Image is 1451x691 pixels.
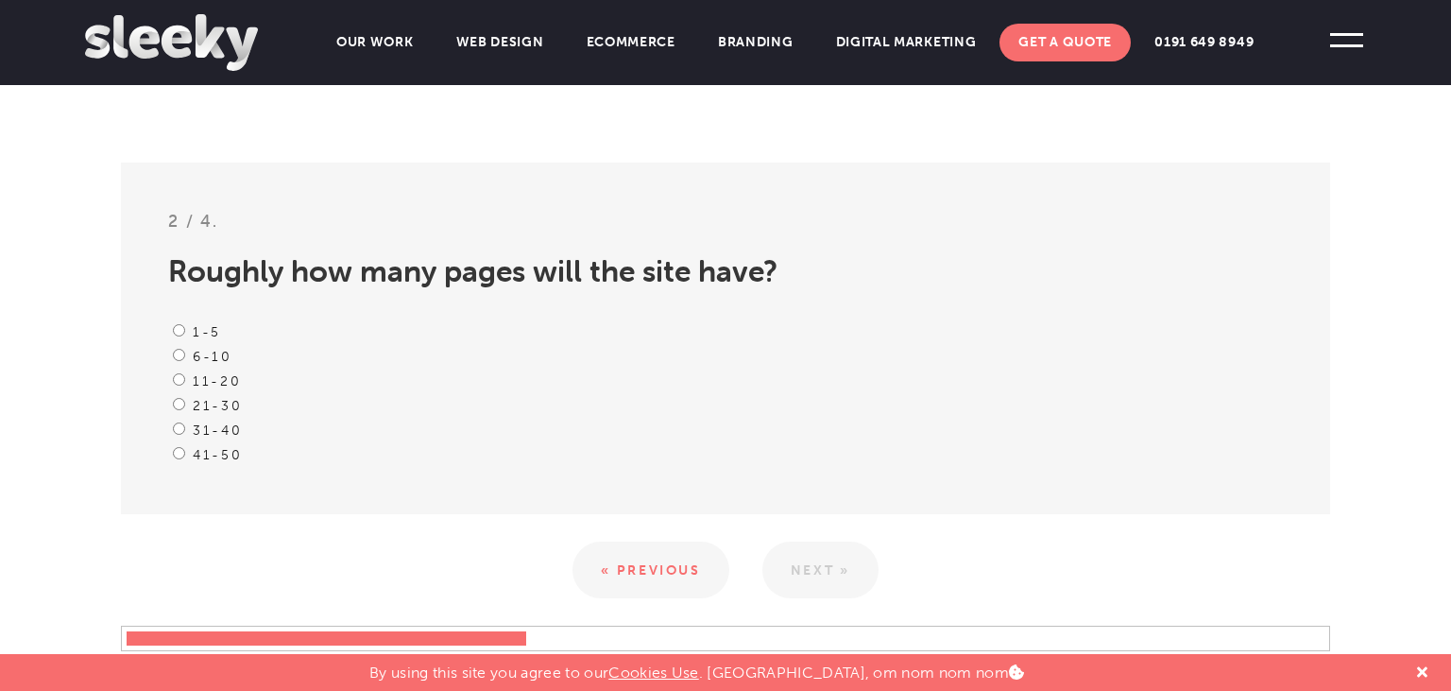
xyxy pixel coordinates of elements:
h3: 2 / 4. [168,210,1283,247]
label: 1-5 [193,324,221,340]
a: 0191 649 8949 [1135,24,1272,61]
a: Ecommerce [568,24,694,61]
label: 21-30 [193,398,242,414]
a: Cookies Use [608,664,699,682]
a: Our Work [317,24,433,61]
a: Web Design [437,24,563,61]
label: 41-50 [193,447,242,463]
a: Digital Marketing [817,24,996,61]
label: 6-10 [193,349,232,365]
img: Sleeky Web Design Newcastle [85,14,257,71]
a: Get A Quote [999,24,1131,61]
a: Next » [762,542,879,598]
h2: Roughly how many pages will the site have? [168,247,1283,320]
label: 31-40 [193,423,242,439]
a: « Previous [572,542,729,598]
a: Branding [699,24,812,61]
label: 11-20 [193,373,241,389]
p: By using this site you agree to our . [GEOGRAPHIC_DATA], om nom nom nom [369,654,1024,682]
